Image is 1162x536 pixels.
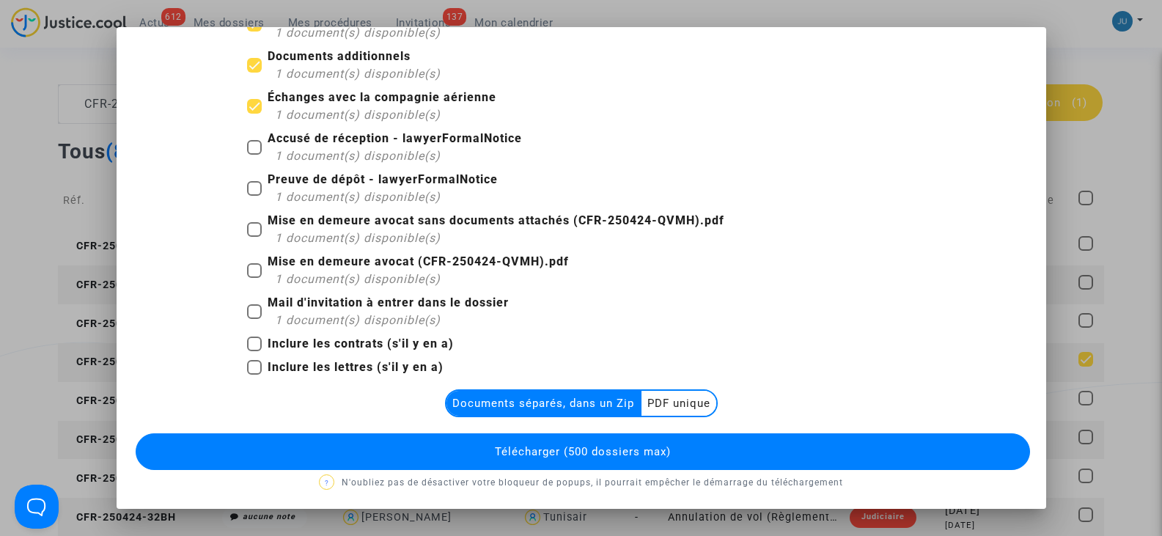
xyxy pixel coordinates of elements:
iframe: Help Scout Beacon - Open [15,485,59,529]
span: Télécharger (500 dossiers max) [495,445,671,458]
b: Mail d'invitation à entrer dans le dossier [268,295,509,309]
b: Mise en demeure avocat (CFR-250424-QVMH).pdf [268,254,569,268]
span: ? [325,479,329,487]
span: 1 document(s) disponible(s) [275,313,441,327]
b: Accusé de réception - lawyerFormalNotice [268,131,522,145]
multi-toggle-item: PDF unique [641,391,716,416]
span: 1 document(s) disponible(s) [275,272,441,286]
span: 1 document(s) disponible(s) [275,67,441,81]
span: 1 document(s) disponible(s) [275,231,441,245]
b: Preuve de dépôt - lawyerFormalNotice [268,172,498,186]
span: 1 document(s) disponible(s) [275,108,441,122]
b: Échanges avec la compagnie aérienne [268,90,496,104]
b: Inclure les contrats (s'il y en a) [268,337,454,350]
p: N'oubliez pas de désactiver votre bloqueur de popups, il pourrait empêcher le démarrage du téléch... [134,474,1029,492]
span: 1 document(s) disponible(s) [275,149,441,163]
b: Mise en demeure avocat sans documents attachés (CFR-250424-QVMH).pdf [268,213,724,227]
b: Inclure les lettres (s'il y en a) [268,360,444,374]
span: 1 document(s) disponible(s) [275,190,441,204]
button: Télécharger (500 dossiers max) [136,433,1030,470]
b: Documents additionnels [268,49,411,63]
multi-toggle-item: Documents séparés, dans un Zip [446,391,641,416]
span: 1 document(s) disponible(s) [275,26,441,40]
